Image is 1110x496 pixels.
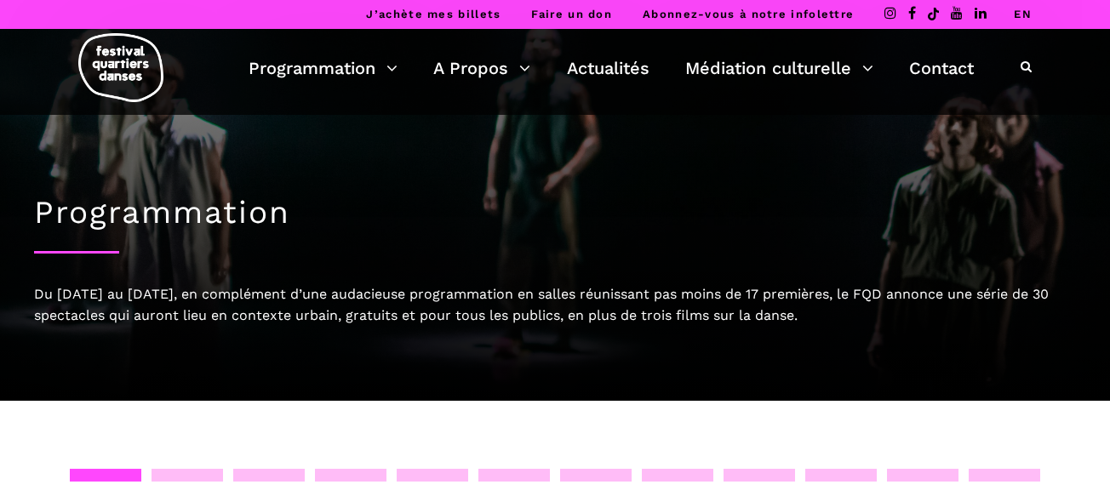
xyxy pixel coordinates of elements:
a: Abonnez-vous à notre infolettre [643,8,854,20]
a: Médiation culturelle [685,54,873,83]
a: Faire un don [531,8,612,20]
a: A Propos [433,54,530,83]
a: Contact [909,54,974,83]
h1: Programmation [34,194,1076,231]
a: Programmation [249,54,398,83]
a: EN [1014,8,1032,20]
div: Du [DATE] au [DATE], en complément d’une audacieuse programmation en salles réunissant pas moins ... [34,283,1076,327]
img: logo-fqd-med [78,33,163,102]
a: Actualités [567,54,649,83]
a: J’achète mes billets [366,8,501,20]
